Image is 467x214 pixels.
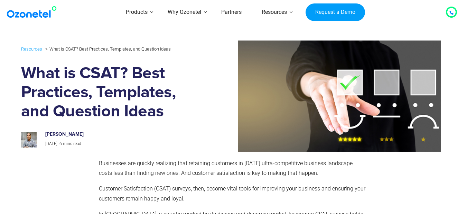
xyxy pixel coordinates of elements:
a: Resources [21,45,42,53]
img: prashanth-kancherla_avatar-200x200.jpeg [21,132,37,148]
span: 6 [59,141,62,146]
span: mins read [63,141,81,146]
h6: [PERSON_NAME] [45,132,191,137]
span: [DATE] [45,141,57,146]
p: | [45,140,191,148]
a: Request a Demo [306,3,365,21]
p: Customer Satisfaction (CSAT) surveys, then, become vital tools for improving your business and en... [99,184,366,204]
p: Businesses are quickly realizing that retaining customers in [DATE] ultra-competitive business la... [99,159,366,179]
li: What is CSAT? Best Practices, Templates, and Question Ideas [44,45,171,53]
h1: What is CSAT? Best Practices, Templates, and Question Ideas [21,64,198,121]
